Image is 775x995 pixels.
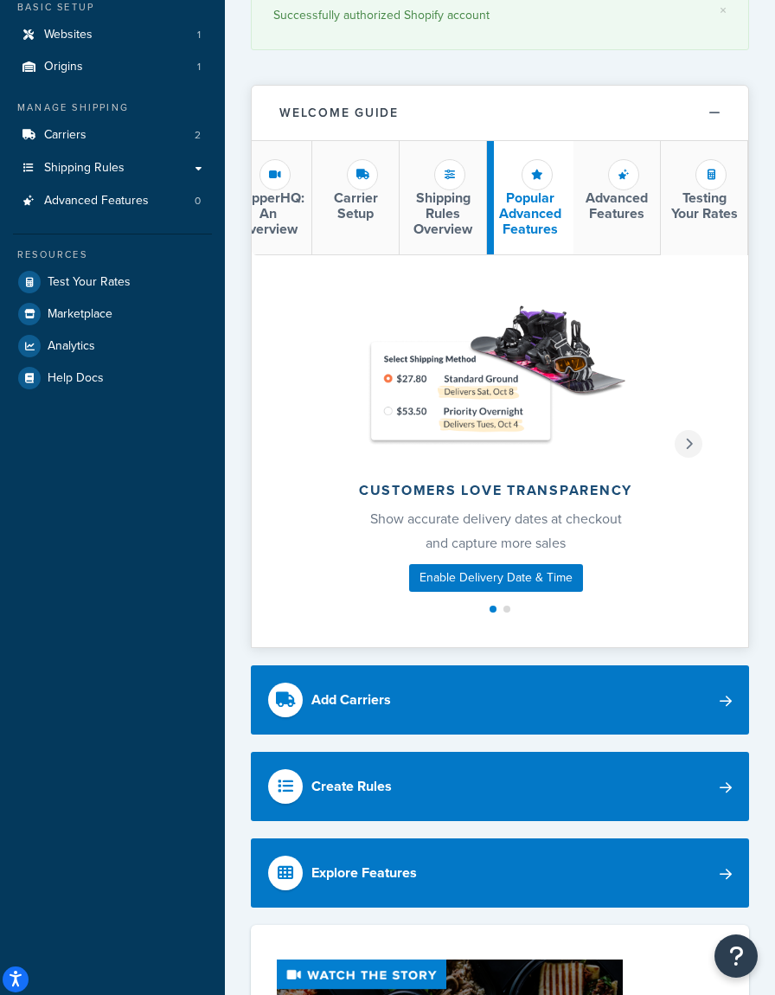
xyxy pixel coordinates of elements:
li: Advanced Features [13,185,212,217]
a: Add Carriers [251,665,749,735]
h3: Testing Your Rates [668,190,740,221]
span: Analytics [48,339,95,354]
span: Origins [44,60,83,74]
a: Test Your Rates [13,266,212,298]
div: Explore Features [311,861,417,885]
p: Show accurate delivery dates at checkout and capture more sales [358,507,633,555]
a: Enable Delivery Date & Time [409,564,583,592]
a: Help Docs [13,363,212,394]
span: Carriers [44,128,86,143]
h3: Popular Advanced Features [494,190,567,236]
h3: ShipperHQ: An Overview [232,190,304,236]
a: Shipping Rules [13,152,212,184]
div: Manage Shipping [13,100,212,115]
span: Test Your Rates [48,275,131,290]
div: Create Rules [311,774,392,799]
h3: Shipping Rules Overview [407,190,479,236]
div: Resources [13,247,212,262]
span: Websites [44,28,93,42]
h2: Customers love transparency [358,483,633,498]
a: Advanced Features0 [13,185,212,217]
a: Explore Features [251,838,749,908]
a: Marketplace [13,298,212,330]
span: Help Docs [48,371,104,386]
span: 1 [197,60,201,74]
h3: Advanced Features [580,190,653,221]
button: Welcome Guide [252,86,748,141]
button: Open Resource Center [714,934,758,978]
span: Shipping Rules [44,161,125,176]
li: Carriers [13,119,212,151]
span: 1 [197,28,201,42]
span: 0 [195,194,201,209]
a: × [720,3,727,17]
div: Successfully authorized Shopify account [273,3,727,28]
a: Carriers2 [13,119,212,151]
span: Advanced Features [44,194,149,209]
img: Customers love transparency [363,298,628,446]
a: Websites1 [13,19,212,51]
h3: Carrier Setup [319,190,392,221]
div: Add Carriers [311,688,391,712]
a: Create Rules [251,752,749,821]
span: 2 [195,128,201,143]
a: Analytics [13,331,212,362]
h2: Welcome Guide [279,106,399,119]
span: Marketplace [48,307,112,322]
li: Origins [13,51,212,83]
a: Origins1 [13,51,212,83]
